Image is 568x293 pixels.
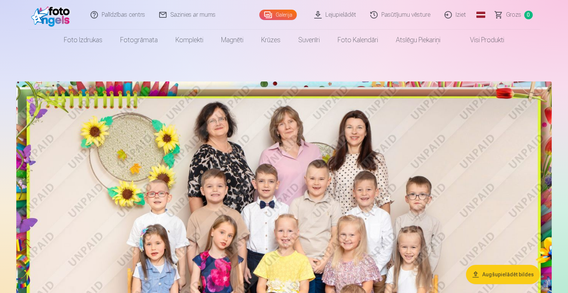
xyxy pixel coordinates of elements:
[252,30,289,50] a: Krūzes
[329,30,387,50] a: Foto kalendāri
[111,30,167,50] a: Fotogrāmata
[259,10,297,20] a: Galerija
[449,30,513,50] a: Visi produkti
[524,11,533,19] span: 0
[387,30,449,50] a: Atslēgu piekariņi
[55,30,111,50] a: Foto izdrukas
[31,3,74,27] img: /fa1
[167,30,212,50] a: Komplekti
[289,30,329,50] a: Suvenīri
[212,30,252,50] a: Magnēti
[466,265,540,284] button: Augšupielādēt bildes
[506,10,521,19] span: Grozs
